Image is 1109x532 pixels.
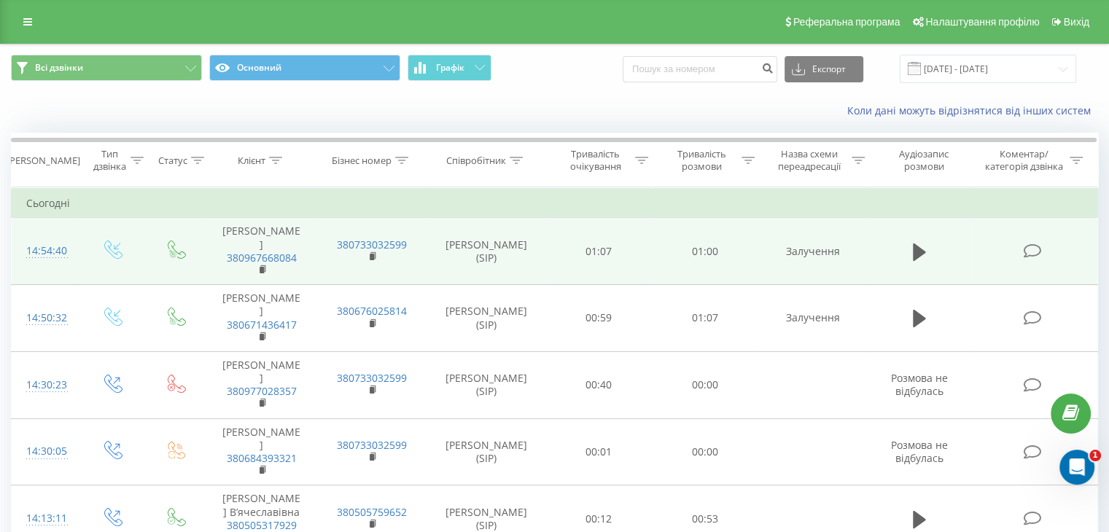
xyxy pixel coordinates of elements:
[771,148,848,173] div: Назва схеми переадресації
[427,218,546,285] td: [PERSON_NAME] (SIP)
[227,251,297,265] a: 380967668084
[158,154,187,167] div: Статус
[665,148,738,173] div: Тривалість розмови
[26,304,65,332] div: 14:50:32
[337,238,407,251] a: 380733032599
[891,438,948,465] span: Розмова не відбулась
[337,438,407,452] a: 380733032599
[559,148,632,173] div: Тривалість очікування
[427,351,546,418] td: [PERSON_NAME] (SIP)
[35,62,83,74] span: Всі дзвінки
[227,384,297,398] a: 380977028357
[227,518,297,532] a: 380505317929
[891,371,948,398] span: Розмова не відбулась
[981,148,1066,173] div: Коментар/категорія дзвінка
[546,418,652,485] td: 00:01
[227,451,297,465] a: 380684393321
[652,285,758,352] td: 01:07
[408,55,491,81] button: Графік
[793,16,900,28] span: Реферальна програма
[337,371,407,385] a: 380733032599
[337,304,407,318] a: 380676025814
[546,285,652,352] td: 00:59
[206,218,316,285] td: [PERSON_NAME]
[92,148,126,173] div: Тип дзвінка
[209,55,400,81] button: Основний
[882,148,967,173] div: Аудіозапис розмови
[1064,16,1089,28] span: Вихід
[1089,450,1101,461] span: 1
[436,63,464,73] span: Графік
[26,237,65,265] div: 14:54:40
[427,285,546,352] td: [PERSON_NAME] (SIP)
[427,418,546,485] td: [PERSON_NAME] (SIP)
[337,505,407,519] a: 380505759652
[847,103,1098,117] a: Коли дані можуть відрізнятися вiд інших систем
[11,55,202,81] button: Всі дзвінки
[238,154,265,167] div: Клієнт
[652,418,758,485] td: 00:00
[925,16,1039,28] span: Налаштування профілю
[546,218,652,285] td: 01:07
[758,218,868,285] td: Залучення
[26,371,65,399] div: 14:30:23
[332,154,392,167] div: Бізнес номер
[206,351,316,418] td: [PERSON_NAME]
[785,56,863,82] button: Експорт
[7,154,80,167] div: [PERSON_NAME]
[26,437,65,466] div: 14:30:05
[652,351,758,418] td: 00:00
[227,318,297,332] a: 380671436417
[12,189,1098,218] td: Сьогодні
[1059,450,1094,485] iframe: Intercom live chat
[623,56,777,82] input: Пошук за номером
[546,351,652,418] td: 00:40
[758,285,868,352] td: Залучення
[206,418,316,485] td: [PERSON_NAME]
[206,285,316,352] td: [PERSON_NAME]
[652,218,758,285] td: 01:00
[446,154,506,167] div: Співробітник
